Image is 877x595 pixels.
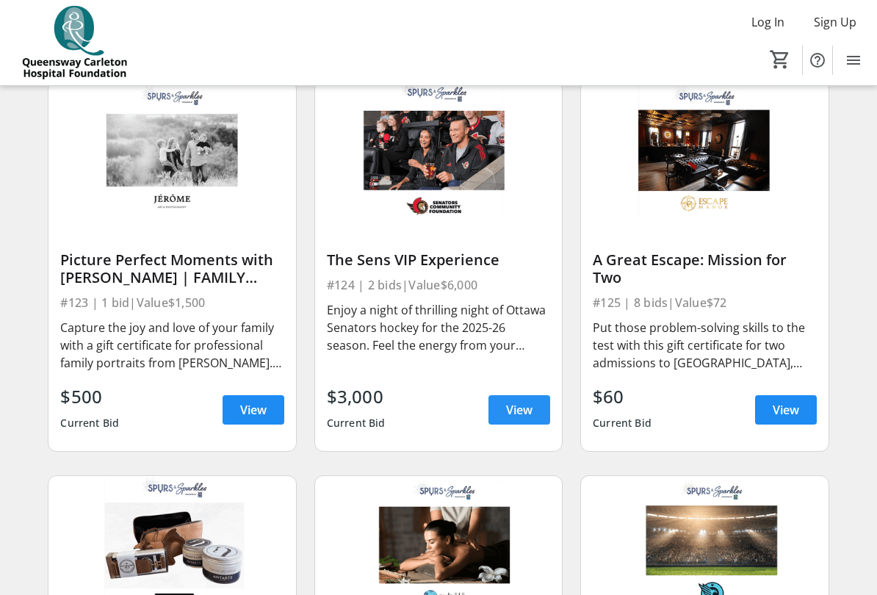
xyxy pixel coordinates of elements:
[593,319,816,372] div: Put those problem-solving skills to the test with this gift certificate for two admissions to [GE...
[327,275,550,295] div: #124 | 2 bids | Value $6,000
[751,13,784,31] span: Log In
[773,401,799,419] span: View
[48,81,295,220] img: Picture Perfect Moments with Jerome Art | FAMILY PORTRAIT SESSION
[755,395,817,425] a: View
[60,319,284,372] div: Capture the joy and love of your family with a gift certificate for professional family portraits...
[60,292,284,313] div: #123 | 1 bid | Value $1,500
[740,10,796,34] button: Log In
[60,410,119,436] div: Current Bid
[9,6,140,79] img: QCH Foundation's Logo
[315,81,562,220] img: The Sens VIP Experience
[581,81,828,220] img: A Great Escape: Mission for Two
[488,395,550,425] a: View
[327,383,386,410] div: $3,000
[327,301,550,354] div: Enjoy a night of thrilling night of Ottawa Senators hockey for the 2025-26 season. Feel the energ...
[803,46,832,75] button: Help
[593,251,816,286] div: A Great Escape: Mission for Two
[327,410,386,436] div: Current Bid
[839,46,868,75] button: Menu
[60,383,119,410] div: $500
[223,395,284,425] a: View
[802,10,868,34] button: Sign Up
[767,46,793,73] button: Cart
[506,401,533,419] span: View
[814,13,856,31] span: Sign Up
[593,410,652,436] div: Current Bid
[327,251,550,269] div: The Sens VIP Experience
[593,383,652,410] div: $60
[240,401,267,419] span: View
[60,251,284,286] div: Picture Perfect Moments with [PERSON_NAME] | FAMILY PORTRAIT SESSION
[593,292,816,313] div: #125 | 8 bids | Value $72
